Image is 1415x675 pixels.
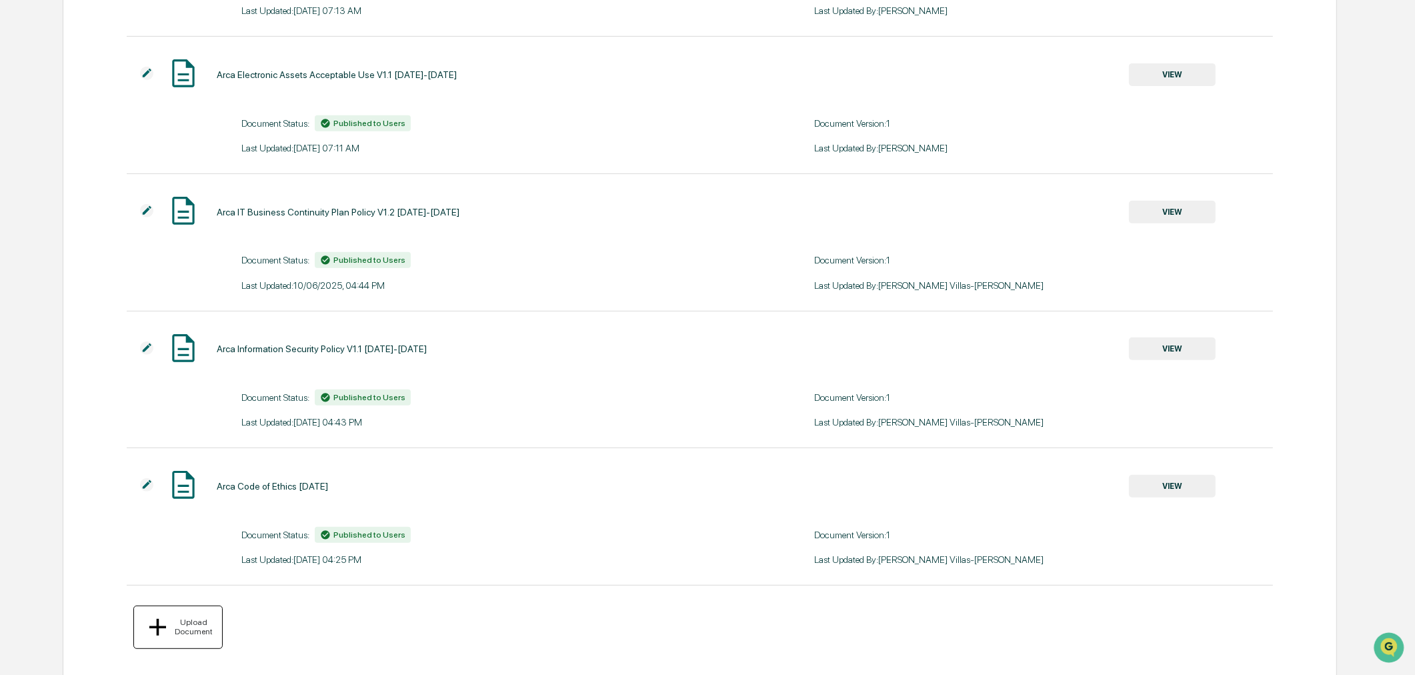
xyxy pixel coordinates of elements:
img: 1746055101610-c473b297-6a78-478c-a979-82029cc54cd1 [27,182,37,193]
a: 🗄️Attestations [91,231,171,255]
div: Last Updated: [DATE] 04:25 PM [241,554,700,565]
span: Published to Users [333,119,405,128]
div: Last Updated: [DATE] 04:43 PM [241,417,700,428]
button: VIEW [1129,201,1216,223]
span: Data Lookup [27,262,84,275]
div: Last Updated: [DATE] 07:11 AM [241,143,700,153]
span: Attestations [110,237,165,250]
img: Additional Document Icon [140,478,153,492]
div: Last Updated By: [PERSON_NAME] Villas-[PERSON_NAME] [814,554,1273,565]
div: Past conversations [13,148,89,159]
div: Arca Code of Ethics [DATE] [217,481,328,492]
img: Additional Document Icon [140,204,153,217]
img: Additional Document Icon [140,342,153,355]
div: Document Status: [241,115,700,131]
div: Arca Electronic Assets Acceptable Use V1.1 [DATE]-[DATE] [217,69,457,80]
img: Additional Document Icon [140,67,153,80]
a: 🔎Data Lookup [8,257,89,281]
button: See all [207,145,243,161]
div: Document Status: [241,252,700,268]
button: Start new chat [227,106,243,122]
div: Document Status: [241,390,700,406]
div: Start new chat [60,102,219,115]
span: [DATE] [118,181,145,192]
img: 8933085812038_c878075ebb4cc5468115_72.jpg [28,102,52,126]
div: 🔎 [13,263,24,274]
span: Pylon [133,295,161,305]
a: Powered byPylon [94,294,161,305]
div: Arca IT Business Continuity Plan Policy V1.2 [DATE]-[DATE] [217,207,459,217]
img: 1746055101610-c473b297-6a78-478c-a979-82029cc54cd1 [13,102,37,126]
a: 🖐️Preclearance [8,231,91,255]
span: Published to Users [333,530,405,540]
button: VIEW [1129,475,1216,498]
p: How can we help? [13,28,243,49]
div: Arca Information Security Policy V1.1 [DATE]-[DATE] [217,344,427,354]
span: Preclearance [27,237,86,250]
iframe: Open customer support [1372,631,1408,667]
div: We're available if you need us! [60,115,183,126]
button: VIEW [1129,63,1216,86]
img: Document Icon [167,57,200,90]
div: Last Updated: 10/06/2025, 04:44 PM [241,280,700,291]
span: [PERSON_NAME] [41,181,108,192]
div: 🖐️ [13,238,24,249]
div: Document Version: 1 [814,118,1273,129]
button: VIEW [1129,337,1216,360]
img: Document Icon [167,331,200,365]
img: Jack Rasmussen [13,169,35,190]
div: Last Updated By: [PERSON_NAME] Villas-[PERSON_NAME] [814,280,1273,291]
div: Document Status: [241,527,700,543]
div: Last Updated By: [PERSON_NAME] [814,5,1273,16]
span: Published to Users [333,255,405,265]
div: Document Version: 1 [814,255,1273,265]
div: Document Version: 1 [814,530,1273,540]
div: Upload Document [172,618,213,636]
img: Document Icon [167,468,200,502]
div: Last Updated: [DATE] 07:13 AM [241,5,700,16]
img: Document Icon [167,194,200,227]
div: Last Updated By: [PERSON_NAME] Villas-[PERSON_NAME] [814,417,1273,428]
div: Last Updated By: [PERSON_NAME] [814,143,1273,153]
div: 🗄️ [97,238,107,249]
span: • [111,181,115,192]
div: Document Version: 1 [814,392,1273,403]
span: Published to Users [333,393,405,402]
button: Upload Document [133,606,223,649]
